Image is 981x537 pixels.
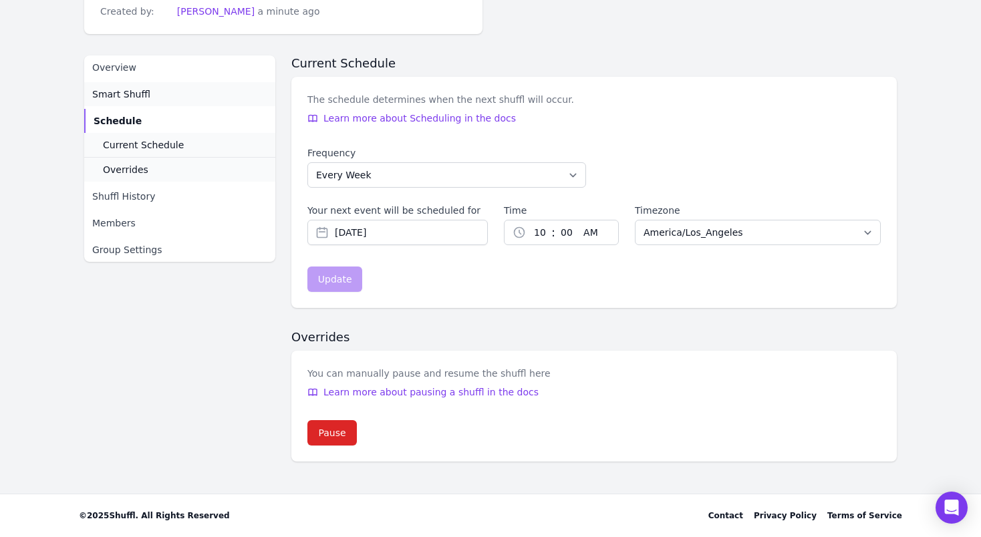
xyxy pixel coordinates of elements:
span: Overrides [103,163,148,176]
span: Smart Shuffl [92,87,150,101]
a: Overview [84,55,275,79]
a: Learn more about Scheduling in the docs [307,112,574,125]
a: Members [84,211,275,235]
span: Learn more about Scheduling in the docs [323,112,516,125]
a: Smart Shuffl [84,82,275,106]
div: Contact [708,510,743,521]
span: Schedule [94,114,142,128]
button: Update [307,266,362,292]
label: Frequency [307,146,586,160]
a: Schedule [84,109,275,133]
span: © 2025 Shuffl. All Rights Reserved [79,510,230,521]
a: Learn more about pausing a shuffl in the docs [307,385,551,399]
span: Group Settings [92,243,162,256]
dt: Created by: [100,5,166,18]
div: Pause [318,426,345,439]
a: Current Schedule [84,133,275,157]
span: : [551,223,555,242]
span: Members [92,216,136,230]
div: The schedule determines when the next shuffl will occur. [307,93,574,106]
h2: Current Schedule [291,55,897,71]
span: Shuffl History [92,190,155,203]
a: Shuffl History [84,184,275,208]
div: You can manually pause and resume the shuffl here [307,367,551,380]
h2: Overrides [291,329,897,345]
div: Open Intercom Messenger [936,492,968,524]
label: Time [504,204,619,217]
a: Terms of Service [827,510,902,521]
label: Timezone [635,204,881,217]
span: Overview [92,61,136,74]
label: Your next event will be scheduled for [307,204,480,217]
span: Learn more about pausing a shuffl in the docs [323,385,539,399]
span: Current Schedule [103,138,184,152]
a: Privacy Policy [754,510,817,521]
a: [PERSON_NAME] [177,6,255,17]
button: Pause [307,420,357,445]
a: Overrides [84,157,275,182]
a: Group Settings [84,238,275,262]
span: a minute ago [258,6,320,17]
nav: Sidebar [84,55,275,262]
